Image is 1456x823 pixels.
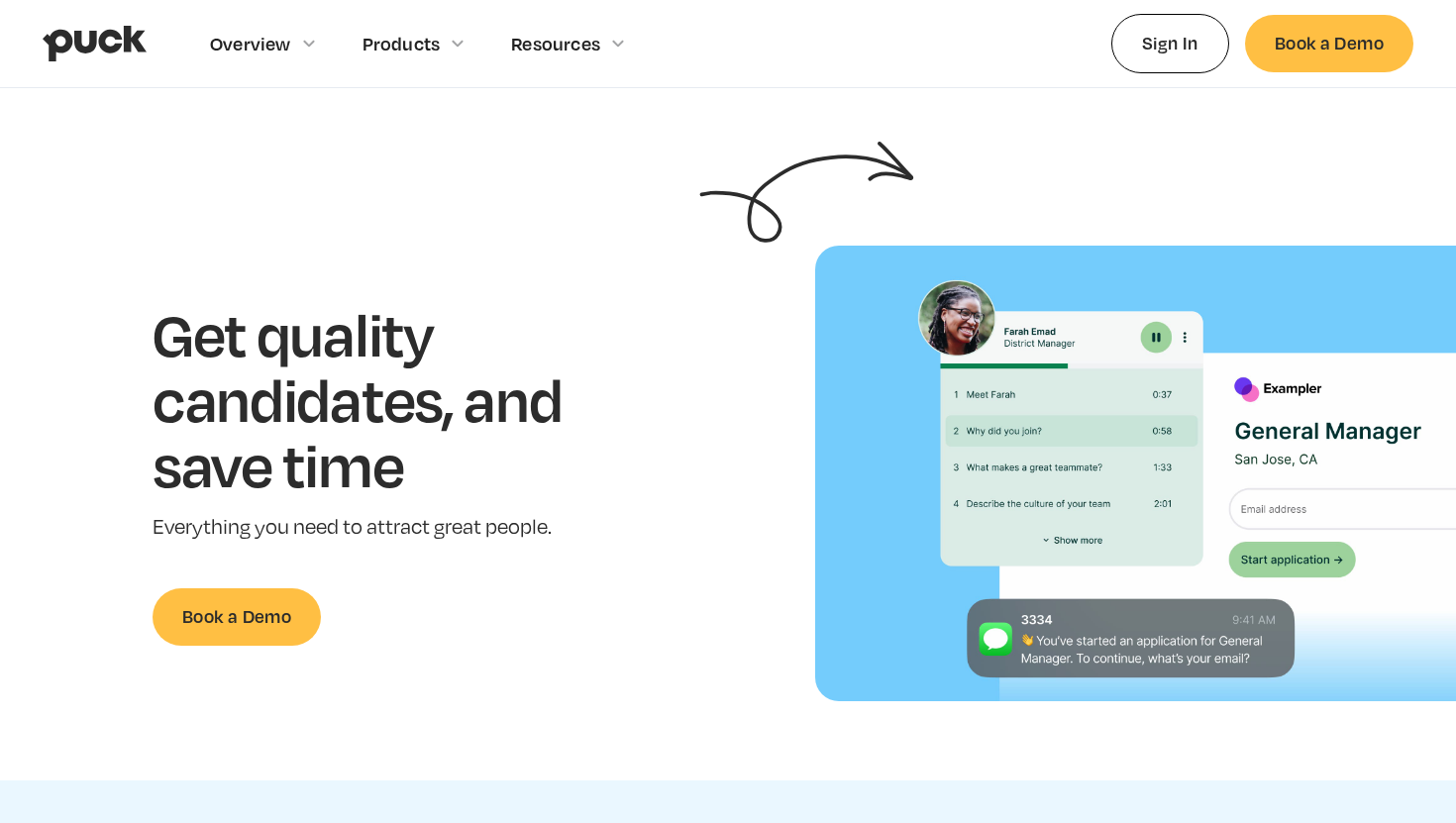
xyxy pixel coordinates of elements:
[153,513,623,542] p: Everything you need to attract great people.
[210,33,291,54] div: Overview
[511,33,600,54] div: Resources
[1245,15,1413,71] a: Book a Demo
[153,301,623,496] h1: Get quality candidates, and save time
[153,588,321,645] a: Book a Demo
[1111,14,1229,72] a: Sign In
[363,33,441,54] div: Products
